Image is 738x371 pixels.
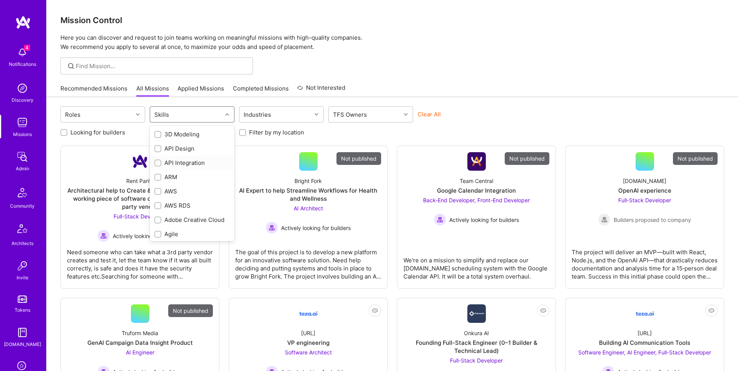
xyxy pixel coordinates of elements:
div: Truform Media [122,329,158,337]
div: Roles [63,109,82,120]
div: Bright Fork [295,177,322,185]
div: AWS [154,187,230,195]
span: Full-Stack Developer [618,197,671,203]
label: Filter by my location [249,128,304,136]
img: discovery [15,81,30,96]
div: Team Central [460,177,493,185]
i: icon SearchGrey [67,62,75,71]
span: AI Engineer [126,349,154,356]
i: icon Chevron [315,112,318,116]
a: Not published[DOMAIN_NAME]OpenAI experienceFull-Stack Developer Builders proposed to companyBuild... [572,152,718,282]
div: We're on a mission to simplify and replace our [DOMAIN_NAME] scheduling system with the Google Ca... [403,250,549,280]
a: Not publishedCompany LogoTeam CentralGoogle Calendar IntegrationBack-End Developer, Front-End Dev... [403,152,549,282]
div: Notifications [9,60,36,68]
span: AI Architect [294,205,323,212]
span: Actively looking for builders [449,216,519,224]
p: Here you can discover and request to join teams working on meaningful missions with high-quality ... [60,33,724,52]
div: Tokens [15,306,30,314]
span: Software Engineer, AI Engineer, Full-Stack Developer [578,349,711,356]
div: Discovery [12,96,33,104]
div: Industries [242,109,273,120]
div: [DOMAIN_NAME] [623,177,666,185]
img: Company Logo [636,304,654,323]
span: Back-End Developer, Front-End Developer [423,197,530,203]
div: Google Calendar Integration [437,186,516,195]
i: icon Chevron [225,112,229,116]
div: Building AI Communication Tools [599,339,690,347]
div: Invite [17,274,28,282]
div: VP engineering [287,339,330,347]
div: Architects [12,239,33,247]
div: Admin [16,165,29,173]
div: Architectural help to Create & Deploy strategy for a working piece of software developed by a thi... [67,186,213,211]
div: Not published [673,152,718,165]
div: Rent Parity [126,177,154,185]
a: All Missions [136,84,169,97]
img: Company Logo [467,152,486,171]
i: icon EyeClosed [372,307,378,314]
i: icon Chevron [136,112,140,116]
div: Agile [154,230,230,238]
a: Completed Missions [233,84,289,97]
div: Missions [13,130,32,138]
span: Software Architect [285,349,332,356]
div: [DOMAIN_NAME] [4,340,41,348]
img: Company Logo [467,304,486,323]
i: icon Chevron [404,112,408,116]
a: Not Interested [297,83,345,97]
div: The project will deliver an MVP—built with React, Node.js, and the OpenAI API—that drastically re... [572,242,718,280]
img: bell [15,45,30,60]
input: Find Mission... [76,62,247,70]
div: Not published [505,152,549,165]
button: Clear All [418,110,441,118]
span: Actively looking for builders [113,232,182,240]
h3: Mission Control [60,15,724,25]
img: Builders proposed to company [598,213,611,226]
img: Architects [13,221,32,239]
a: Not publishedCompany LogoRent ParityArchitectural help to Create & Deploy strategy for a working ... [67,152,213,282]
div: OpenAI experience [618,186,671,195]
div: Community [10,202,35,210]
span: Full-Stack Developer [450,357,503,364]
div: AI Expert to help Streamline Workflows for Health and Wellness [235,186,381,203]
i: icon EyeClosed [708,307,715,314]
label: Looking for builders [70,128,125,136]
img: guide book [15,325,30,340]
div: GenAI Campaign Data Insight Product [87,339,193,347]
img: Community [13,183,32,202]
div: [URL] [638,329,652,337]
img: Actively looking for builders [266,222,278,234]
span: 4 [24,45,30,51]
i: icon EyeClosed [540,307,546,314]
div: Skills [152,109,171,120]
span: Actively looking for builders [281,224,351,232]
a: Not publishedBright ForkAI Expert to help Streamline Workflows for Health and WellnessAI Architec... [235,152,381,282]
div: Not published [168,304,213,317]
img: Company Logo [299,304,318,323]
div: API Design [154,144,230,153]
img: Actively looking for builders [434,213,446,226]
div: The goal of this project is to develop a new platform for an innovative software solution. Need h... [235,242,381,280]
a: Recommended Missions [60,84,127,97]
div: Not published [336,152,381,165]
img: tokens [18,295,27,303]
div: [URL] [301,329,315,337]
div: Onkura AI [464,329,489,337]
img: teamwork [15,115,30,130]
div: API Integration [154,159,230,167]
div: TFS Owners [331,109,369,120]
a: Applied Missions [177,84,224,97]
div: ARM [154,173,230,181]
img: admin teamwork [15,149,30,165]
span: Full-Stack Developer [114,213,166,220]
img: Invite [15,258,30,274]
img: Company Logo [131,152,149,171]
span: Builders proposed to company [614,216,691,224]
img: logo [15,15,31,29]
div: Founding Full-Stack Engineer (0–1 Builder & Technical Lead) [403,339,549,355]
img: Actively looking for builders [97,230,110,242]
div: AWS RDS [154,201,230,210]
div: 3D Modeling [154,130,230,138]
div: Need someone who can take what a 3rd party vendor creates and test it, let the team know if it wa... [67,242,213,280]
div: Adobe Creative Cloud [154,216,230,224]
